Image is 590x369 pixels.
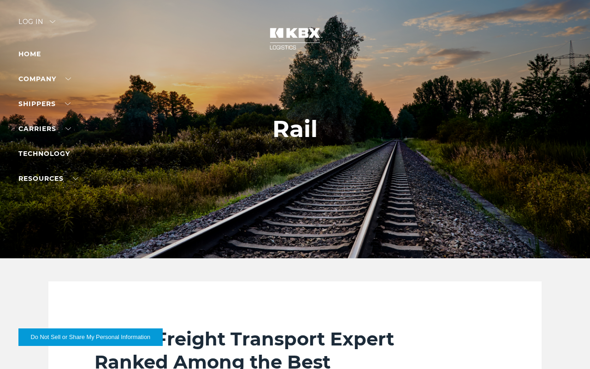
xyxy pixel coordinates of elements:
[544,325,590,369] iframe: Chat Widget
[18,174,78,183] a: RESOURCES
[18,18,55,32] div: Log in
[260,18,330,59] img: kbx logo
[50,20,55,23] img: arrow
[18,328,163,346] button: Do Not Sell or Share My Personal Information
[18,50,41,58] a: Home
[18,100,71,108] a: SHIPPERS
[18,75,71,83] a: Company
[18,149,70,158] a: Technology
[272,116,318,143] h1: Rail
[18,125,71,133] a: Carriers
